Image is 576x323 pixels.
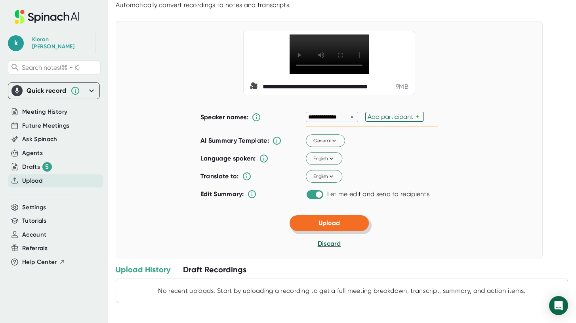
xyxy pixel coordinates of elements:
button: Tutorials [22,216,46,226]
button: Agents [22,149,43,158]
div: No recent uploads. Start by uploading a recording to get a full meeting breakdown, transcript, su... [120,287,564,295]
div: Draft Recordings [183,264,246,275]
button: Meeting History [22,107,67,117]
button: English [306,170,342,183]
button: General [306,135,345,147]
span: video [250,82,259,92]
div: 5 [42,162,52,172]
b: Edit Summary: [200,190,244,198]
div: + [416,113,422,120]
div: Automatically convert recordings to notes and transcripts. [116,1,291,9]
b: Translate to: [200,172,239,180]
div: Kieran Donohue [32,36,92,50]
span: English [313,155,335,162]
button: Referrals [22,244,48,253]
div: Add participant [368,113,416,120]
span: Upload [319,219,340,227]
div: Quick record [27,87,67,95]
button: Help Center [22,258,65,267]
button: Future Meetings [22,121,69,130]
button: Drafts 5 [22,162,52,172]
button: Discard [318,239,341,248]
span: Discard [318,240,341,247]
button: English [306,153,342,165]
button: Upload [22,176,42,185]
b: Speaker names: [200,113,248,121]
span: English [313,173,335,180]
span: k [8,35,24,51]
div: × [349,113,356,121]
button: Ask Spinach [22,135,57,144]
button: Settings [22,203,46,212]
span: Help Center [22,258,57,267]
span: Search notes (⌘ + K) [22,64,80,71]
b: AI Summary Template: [200,137,269,145]
div: Let me edit and send to recipients [327,190,429,198]
div: Open Intercom Messenger [549,296,568,315]
span: General [313,137,338,144]
button: Upload [290,215,369,231]
div: Quick record [11,83,96,99]
b: Language spoken: [200,155,256,162]
div: Drafts [22,162,52,172]
div: 9 MB [396,83,408,91]
div: Upload History [116,264,170,275]
button: Account [22,230,46,239]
